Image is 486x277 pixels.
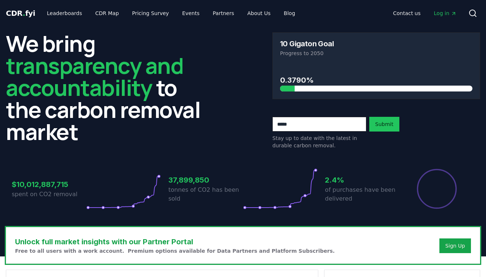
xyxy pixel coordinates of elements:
a: CDR Map [90,7,125,20]
h3: 2.4% [325,175,399,186]
a: Log in [428,7,463,20]
h2: We bring to the carbon removal market [6,32,214,143]
nav: Main [41,7,301,20]
h3: 0.3790% [280,75,472,86]
a: CDR.fyi [6,8,35,18]
button: Sign Up [439,238,471,253]
p: tonnes of CO2 has been sold [168,186,243,203]
a: Leaderboards [41,7,88,20]
a: Contact us [387,7,427,20]
p: Stay up to date with the latest in durable carbon removal. [272,134,366,149]
p: Progress to 2050 [280,50,472,57]
a: Events [176,7,205,20]
p: of purchases have been delivered [325,186,399,203]
a: Pricing Survey [126,7,175,20]
span: CDR fyi [6,9,35,18]
p: Free to all users with a work account. Premium options available for Data Partners and Platform S... [15,247,335,255]
h3: 10 Gigaton Goal [280,40,334,47]
a: Partners [207,7,240,20]
a: Blog [278,7,301,20]
a: Sign Up [445,242,465,249]
a: About Us [242,7,276,20]
button: Submit [369,117,399,132]
p: spent on CO2 removal [12,190,86,199]
h3: $10,012,887,715 [12,179,86,190]
span: transparency and accountability [6,50,183,102]
h3: 37,899,850 [168,175,243,186]
div: Percentage of sales delivered [416,168,457,209]
span: . [23,9,25,18]
span: Log in [434,10,457,17]
nav: Main [387,7,463,20]
h3: Unlock full market insights with our Partner Portal [15,236,335,247]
